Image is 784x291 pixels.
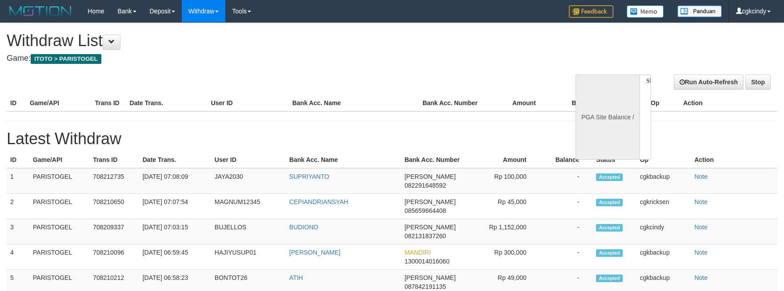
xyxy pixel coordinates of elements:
td: 708210650 [89,194,139,219]
span: 085659664408 [404,207,446,214]
a: CEPIANDRIANSYAH [289,198,348,205]
img: MOTION_logo.png [7,4,74,18]
span: 082291648592 [404,182,446,189]
td: PARISTOGEL [29,219,89,244]
th: Bank Acc. Name [286,152,401,168]
th: Amount [484,95,549,111]
td: 708209337 [89,219,139,244]
span: MANDIRI [404,249,431,256]
td: JAYA2030 [211,168,286,194]
a: BUDIONO [289,224,318,231]
th: Game/API [26,95,91,111]
th: Bank Acc. Number [419,95,484,111]
span: Accepted [596,275,623,282]
td: Rp 45,000 [477,194,540,219]
a: Note [694,198,708,205]
th: Date Trans. [126,95,208,111]
img: panduan.png [677,5,722,17]
td: 4 [7,244,29,270]
td: PARISTOGEL [29,244,89,270]
td: PARISTOGEL [29,194,89,219]
a: Note [694,249,708,256]
th: Game/API [29,152,89,168]
th: Op [636,152,691,168]
h4: Game: [7,54,514,63]
a: SUPRIYANTO [289,173,329,180]
a: Run Auto-Refresh [674,75,744,90]
td: [DATE] 07:08:09 [139,168,211,194]
td: [DATE] 07:03:15 [139,219,211,244]
td: 708212735 [89,168,139,194]
th: Op [647,95,680,111]
th: User ID [208,95,289,111]
th: Balance [549,95,609,111]
td: [DATE] 07:07:54 [139,194,211,219]
a: Note [694,224,708,231]
td: MAGNUM12345 [211,194,286,219]
th: Action [691,152,777,168]
td: BUJELLOS [211,219,286,244]
span: Accepted [596,224,623,232]
a: [PERSON_NAME] [289,249,340,256]
th: Amount [477,152,540,168]
img: Feedback.jpg [569,5,613,18]
td: - [540,168,592,194]
a: ATIH [289,274,303,281]
span: 087842191135 [404,283,446,290]
span: [PERSON_NAME] [404,198,456,205]
td: cgkbackup [636,168,691,194]
span: 082131837260 [404,232,446,240]
td: - [540,219,592,244]
span: Accepted [596,199,623,206]
td: cgkbackup [636,244,691,270]
span: [PERSON_NAME] [404,224,456,231]
div: PGA Site Balance / [576,75,640,160]
td: 3 [7,219,29,244]
span: [PERSON_NAME] [404,173,456,180]
a: Note [694,274,708,281]
span: Accepted [596,173,623,181]
td: [DATE] 06:59:45 [139,244,211,270]
a: Stop [745,75,771,90]
span: 1300014016060 [404,258,449,265]
td: cgkricksen [636,194,691,219]
span: Accepted [596,249,623,257]
td: Rp 1,152,000 [477,219,540,244]
td: - [540,194,592,219]
th: Bank Acc. Name [289,95,419,111]
th: Trans ID [91,95,126,111]
th: ID [7,152,29,168]
th: Trans ID [89,152,139,168]
td: 2 [7,194,29,219]
td: Rp 300,000 [477,244,540,270]
span: [PERSON_NAME] [404,274,456,281]
th: Status [592,152,636,168]
td: 708210096 [89,244,139,270]
td: - [540,244,592,270]
th: Balance [540,152,592,168]
td: HAJIYUSUP01 [211,244,286,270]
td: Rp 100,000 [477,168,540,194]
h1: Latest Withdraw [7,130,777,148]
h1: Withdraw List [7,32,514,50]
span: ITOTO > PARISTOGEL [31,54,101,64]
th: User ID [211,152,286,168]
td: cgkcindy [636,219,691,244]
th: Bank Acc. Number [401,152,477,168]
td: PARISTOGEL [29,168,89,194]
img: Button%20Memo.svg [627,5,664,18]
th: Action [680,95,777,111]
td: 1 [7,168,29,194]
a: Note [694,173,708,180]
th: Date Trans. [139,152,211,168]
th: ID [7,95,26,111]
